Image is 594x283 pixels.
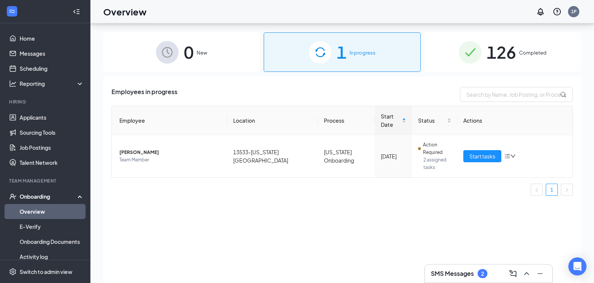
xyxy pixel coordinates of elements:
[20,219,84,234] a: E-Verify
[103,5,147,18] h1: Overview
[561,184,573,196] button: right
[227,135,318,177] td: 13533-[US_STATE][GEOGRAPHIC_DATA]
[111,87,177,102] span: Employees in progress
[20,249,84,264] a: Activity log
[318,135,375,177] td: [US_STATE] Onboarding
[119,156,221,164] span: Team Member
[553,7,562,16] svg: QuestionInfo
[469,152,495,160] span: Start tasks
[9,268,17,275] svg: Settings
[9,99,82,105] div: Hiring
[463,150,501,162] button: Start tasks
[487,39,516,65] span: 126
[20,46,84,61] a: Messages
[350,49,376,56] span: In progress
[460,87,573,102] input: Search by Name, Job Posting, or Process
[571,8,577,15] div: 1P
[508,269,518,278] svg: ComposeMessage
[536,7,545,16] svg: Notifications
[9,193,17,200] svg: UserCheck
[8,8,16,15] svg: WorkstreamLogo
[20,80,84,87] div: Reporting
[9,80,17,87] svg: Analysis
[457,106,573,135] th: Actions
[227,106,318,135] th: Location
[412,106,457,135] th: Status
[318,106,375,135] th: Process
[561,184,573,196] li: Next Page
[20,61,84,76] a: Scheduling
[73,8,80,15] svg: Collapse
[197,49,207,56] span: New
[112,106,227,135] th: Employee
[20,234,84,249] a: Onboarding Documents
[531,184,543,196] button: left
[481,271,484,277] div: 2
[418,116,446,125] span: Status
[507,268,519,280] button: ComposeMessage
[565,188,569,192] span: right
[381,112,400,129] span: Start Date
[534,268,546,280] button: Minimize
[546,184,557,195] a: 1
[519,49,547,56] span: Completed
[504,153,510,159] span: bars
[536,269,545,278] svg: Minimize
[20,155,84,170] a: Talent Network
[510,154,516,159] span: down
[337,39,347,65] span: 1
[534,188,539,192] span: left
[531,184,543,196] li: Previous Page
[423,141,451,156] span: Action Required
[184,39,194,65] span: 0
[568,257,586,275] div: Open Intercom Messenger
[20,204,84,219] a: Overview
[431,269,474,278] h3: SMS Messages
[522,269,531,278] svg: ChevronUp
[20,31,84,46] a: Home
[119,149,221,156] span: [PERSON_NAME]
[381,152,406,160] div: [DATE]
[20,110,84,125] a: Applicants
[521,268,533,280] button: ChevronUp
[9,178,82,184] div: Team Management
[20,193,78,200] div: Onboarding
[20,140,84,155] a: Job Postings
[20,268,72,275] div: Switch to admin view
[423,156,451,171] span: 2 assigned tasks
[20,125,84,140] a: Sourcing Tools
